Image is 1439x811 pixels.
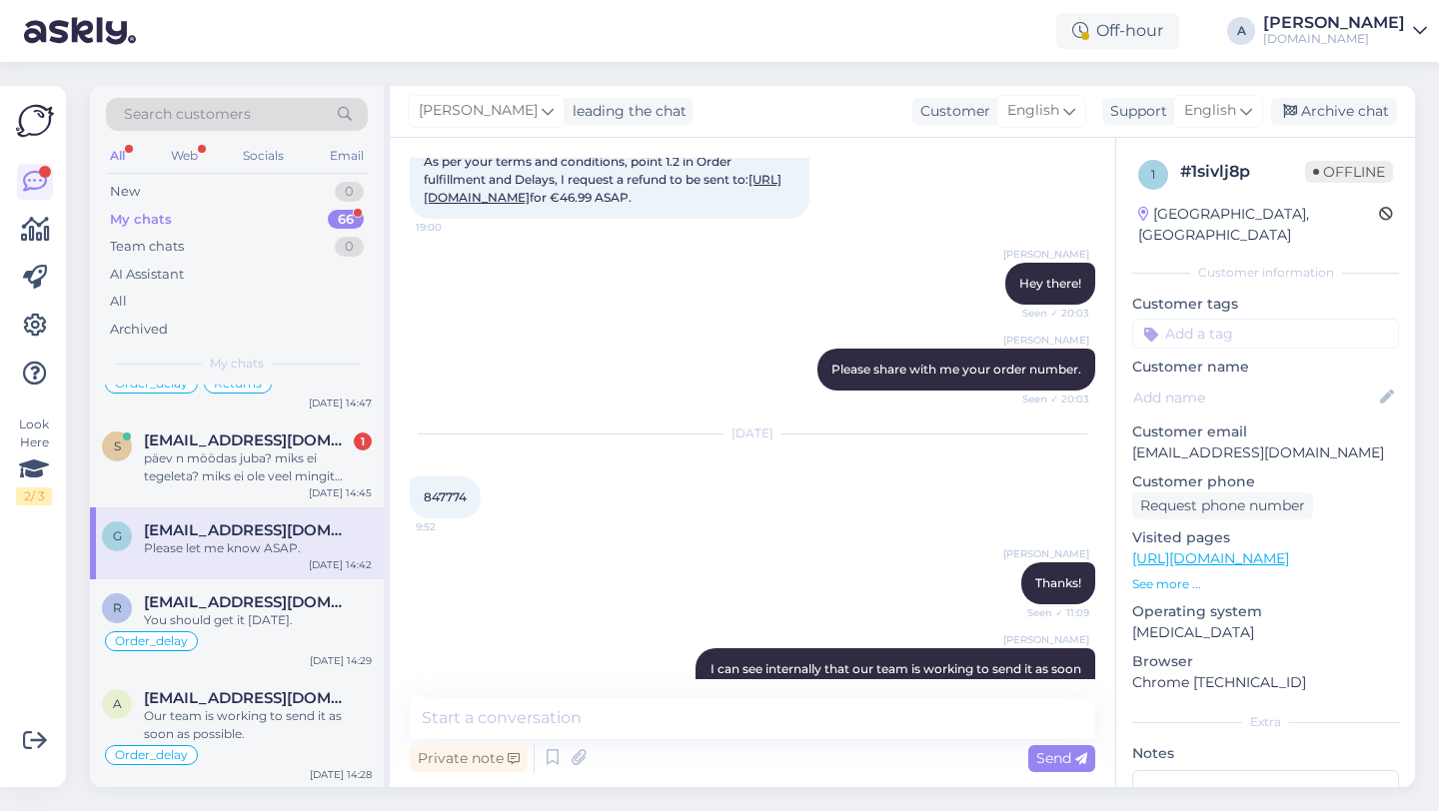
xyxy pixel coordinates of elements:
span: My chats [210,355,264,373]
span: Seen ✓ 20:03 [1014,392,1089,406]
span: Send [1036,749,1087,767]
p: Customer phone [1132,471,1399,492]
span: Order_delay [115,749,188,761]
span: Hey there! [1019,276,1081,291]
span: Seen ✓ 11:09 [1014,605,1089,620]
div: All [110,292,127,312]
p: Operating system [1132,601,1399,622]
span: I can see internally that our team is working to send it as soon as possible. [711,661,1084,694]
div: Look Here [16,415,52,505]
div: All [106,143,129,169]
span: Search customers [124,104,251,125]
p: Customer tags [1132,294,1399,315]
div: 0 [335,182,364,202]
span: Thanks! [1035,575,1081,590]
span: alekseimironenko6@gmail.com [144,689,352,707]
span: As per your terms and conditions, point 1.2 in Order fulfillment and Delays, I request a refund t... [424,154,781,205]
p: [MEDICAL_DATA] [1132,622,1399,643]
div: Customer [912,101,990,122]
span: 9:52 [416,519,491,534]
p: Customer email [1132,421,1399,442]
span: [PERSON_NAME] [1003,632,1089,647]
span: English [1007,100,1059,122]
span: Order_delay [115,635,188,647]
span: g [113,528,122,543]
div: [DATE] 14:42 [309,557,372,572]
div: [GEOGRAPHIC_DATA], [GEOGRAPHIC_DATA] [1138,204,1379,246]
span: Offline [1305,161,1393,183]
span: [PERSON_NAME] [1003,333,1089,348]
div: [DATE] [410,424,1095,442]
p: See more ... [1132,575,1399,593]
div: päev n möödas juba? miks ei tegeleta? miks ei ole veel mingit vastust? [144,449,372,485]
span: sanderleet@outlook.com [144,431,352,449]
span: [PERSON_NAME] [1003,247,1089,262]
div: A [1227,17,1255,45]
div: You should get it [DATE]. [144,611,372,629]
input: Add name [1133,387,1376,408]
div: AI Assistant [110,265,184,285]
p: Visited pages [1132,527,1399,548]
div: [DATE] 14:45 [309,485,372,500]
p: Chrome [TECHNICAL_ID] [1132,672,1399,693]
span: Seen ✓ 20:03 [1014,306,1089,321]
div: Extra [1132,713,1399,731]
a: [URL][DOMAIN_NAME] [1132,549,1289,567]
span: English [1184,100,1236,122]
span: Please share with me your order number. [831,362,1081,377]
div: [DOMAIN_NAME] [1263,31,1405,47]
div: 1 [354,432,372,450]
div: 66 [328,210,364,230]
span: 1 [1151,167,1155,182]
p: Customer name [1132,357,1399,378]
div: Email [326,143,368,169]
div: Socials [239,143,288,169]
div: Support [1102,101,1167,122]
div: leading the chat [565,101,687,122]
div: Our team is working to send it as soon as possible. [144,707,372,743]
a: [PERSON_NAME][DOMAIN_NAME] [1263,15,1427,47]
span: raulonsuur@gmail.com [144,593,352,611]
p: Notes [1132,743,1399,764]
div: 2 / 3 [16,487,52,505]
div: Request phone number [1132,492,1313,519]
span: [PERSON_NAME] [1003,546,1089,561]
div: Customer information [1132,264,1399,282]
span: 19:00 [416,220,491,235]
div: # 1sivlj8p [1180,160,1305,184]
span: goonermel@gmail.com [144,521,352,539]
div: Web [167,143,202,169]
div: 0 [335,237,364,257]
img: Askly Logo [16,102,54,140]
span: r [113,600,122,615]
div: Off-hour [1056,13,1179,49]
div: New [110,182,140,202]
span: 847774 [424,489,467,504]
div: Archived [110,320,168,340]
input: Add a tag [1132,319,1399,349]
div: [DATE] 14:47 [309,396,372,410]
div: [DATE] 14:28 [310,767,372,782]
div: Please let me know ASAP. [144,539,372,557]
div: [DATE] 14:29 [310,653,372,668]
div: Archive chat [1271,98,1397,125]
span: s [114,438,121,453]
div: Private note [410,745,528,772]
div: My chats [110,210,172,230]
div: Team chats [110,237,184,257]
p: Browser [1132,651,1399,672]
p: [EMAIL_ADDRESS][DOMAIN_NAME] [1132,442,1399,463]
span: [PERSON_NAME] [419,100,538,122]
div: [PERSON_NAME] [1263,15,1405,31]
span: a [113,696,122,711]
